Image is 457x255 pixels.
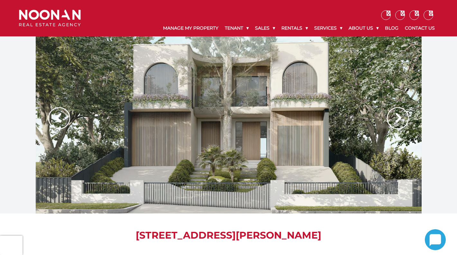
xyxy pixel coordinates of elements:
[278,20,311,36] a: Rentals
[36,230,422,241] h1: [STREET_ADDRESS][PERSON_NAME]
[48,107,70,129] img: Arrow slider
[382,20,402,36] a: Blog
[345,20,382,36] a: About Us
[402,20,438,36] a: Contact Us
[252,20,278,36] a: Sales
[311,20,345,36] a: Services
[160,20,222,36] a: Manage My Property
[222,20,252,36] a: Tenant
[19,10,81,27] img: Noonan Real Estate Agency
[387,107,409,129] img: Arrow slider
